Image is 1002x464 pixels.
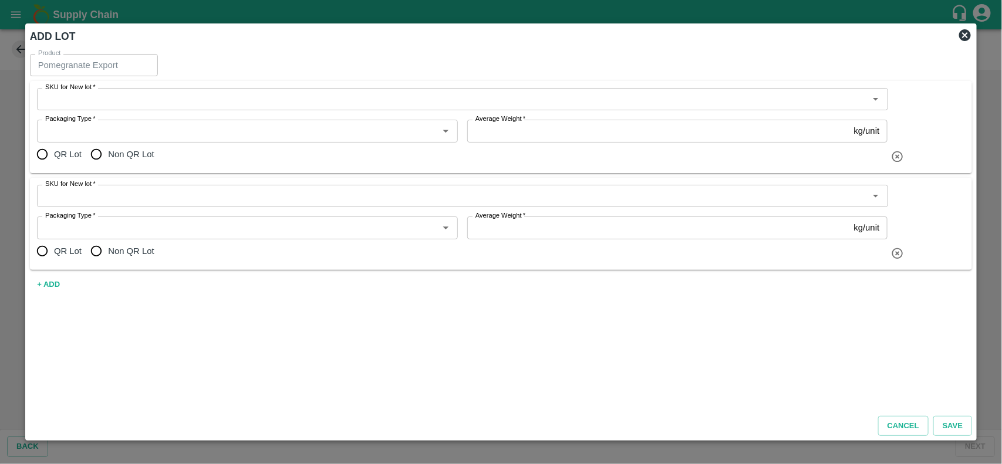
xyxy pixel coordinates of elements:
button: + ADD [30,275,68,295]
span: QR Lot [54,148,82,161]
label: Packaging Type [45,114,96,124]
label: SKU for New lot [45,83,96,92]
button: Open [868,188,883,204]
p: kg/unit [854,124,880,137]
div: temp_output_lots.1.lot_type [37,239,164,263]
b: ADD LOT [30,31,76,42]
label: Average Weight [475,211,525,221]
label: Packaging Type [45,211,96,221]
label: Average Weight [475,114,525,124]
span: Non QR Lot [108,148,154,161]
p: kg/unit [854,221,880,234]
span: QR Lot [54,245,82,258]
button: Open [868,92,883,107]
label: Product [38,49,60,58]
button: Cancel [878,416,929,436]
span: Non QR Lot [108,245,154,258]
button: Open [438,123,453,138]
button: Save [933,416,972,436]
div: temp_output_lots.0.lot_type [37,143,164,166]
button: Open [438,220,453,235]
label: SKU for New lot [45,179,96,189]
